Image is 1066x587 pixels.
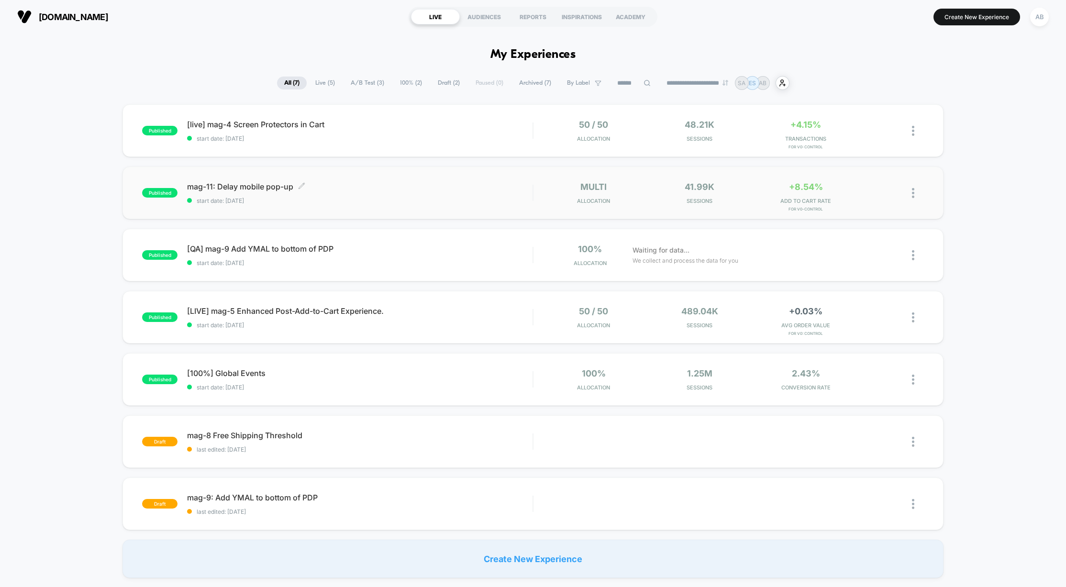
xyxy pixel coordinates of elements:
span: Draft ( 2 ) [431,77,467,89]
img: close [912,312,914,322]
p: SA [738,79,745,87]
span: for v0: Control [755,144,856,149]
img: close [912,499,914,509]
span: By Label [567,79,590,87]
span: 1.25M [687,368,712,378]
span: multi [580,182,607,192]
div: AUDIENCES [460,9,509,24]
span: +8.54% [789,182,823,192]
p: AB [759,79,766,87]
span: 50 / 50 [579,120,608,130]
span: Allocation [577,198,610,204]
span: 48.21k [685,120,714,130]
span: start date: [DATE] [187,321,533,329]
span: last edited: [DATE] [187,446,533,453]
span: last edited: [DATE] [187,508,533,515]
span: Archived ( 7 ) [512,77,558,89]
div: ACADEMY [606,9,655,24]
span: +4.15% [790,120,821,130]
span: Allocation [577,135,610,142]
span: start date: [DATE] [187,197,533,204]
p: ES [749,79,756,87]
span: for v0: Control [755,331,856,336]
span: mag-11: Delay mobile pop-up [187,182,533,191]
span: mag-9: Add YMAL to bottom of PDP [187,493,533,502]
span: published [142,250,178,260]
span: for v0-control [755,207,856,211]
span: draft [142,499,178,509]
span: published [142,312,178,322]
span: 41.99k [685,182,714,192]
span: Allocation [577,384,610,391]
span: 100% [582,368,606,378]
span: +0.03% [789,306,822,316]
span: start date: [DATE] [187,384,533,391]
img: close [912,437,914,447]
span: published [142,188,178,198]
span: Sessions [649,135,750,142]
h1: My Experiences [490,48,576,62]
div: AB [1030,8,1049,26]
span: published [142,375,178,384]
div: INSPIRATIONS [557,9,606,24]
span: Live ( 5 ) [308,77,342,89]
button: [DOMAIN_NAME] [14,9,111,24]
img: close [912,126,914,136]
span: All ( 7 ) [277,77,307,89]
span: published [142,126,178,135]
span: TRANSACTIONS [755,135,856,142]
span: [live] mag-4 Screen Protectors in Cart [187,120,533,129]
span: Allocation [577,322,610,329]
img: end [722,80,728,86]
button: Create New Experience [933,9,1020,25]
span: AVG ORDER VALUE [755,322,856,329]
img: Visually logo [17,10,32,24]
img: close [912,250,914,260]
span: start date: [DATE] [187,135,533,142]
span: mag-8 Free Shipping Threshold [187,431,533,440]
span: Sessions [649,384,750,391]
span: Sessions [649,198,750,204]
span: draft [142,437,178,446]
span: 100% ( 2 ) [393,77,429,89]
span: [QA] mag-9 Add YMAL to bottom of PDP [187,244,533,254]
div: LIVE [411,9,460,24]
span: [100%] Global Events [187,368,533,378]
button: AB [1027,7,1052,27]
img: close [912,375,914,385]
span: [LIVE] mag-5 Enhanced Post-Add-to-Cart Experience. [187,306,533,316]
span: Waiting for data... [633,245,689,255]
span: We collect and process the data for you [633,256,738,265]
span: ADD TO CART RATE [755,198,856,204]
span: 100% [578,244,602,254]
img: close [912,188,914,198]
span: 489.04k [681,306,718,316]
span: 50 / 50 [579,306,608,316]
span: Allocation [574,260,607,266]
div: REPORTS [509,9,557,24]
div: Create New Experience [122,540,944,578]
span: CONVERSION RATE [755,384,856,391]
span: A/B Test ( 3 ) [344,77,391,89]
span: 2.43% [792,368,820,378]
span: Sessions [649,322,750,329]
span: [DOMAIN_NAME] [39,12,108,22]
span: start date: [DATE] [187,259,533,266]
